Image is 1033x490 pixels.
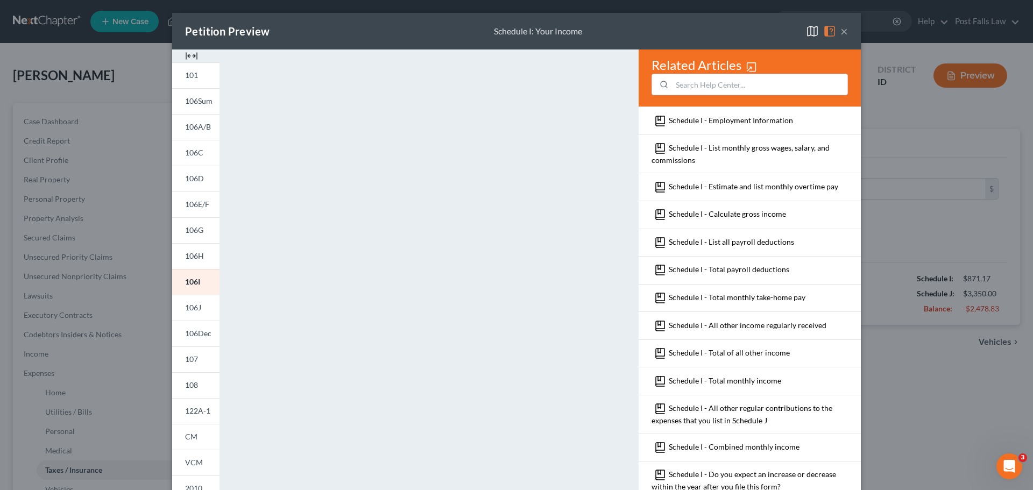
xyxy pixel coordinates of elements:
a: Schedule I - Total monthly take-home pay [669,293,805,302]
a: 101 [172,62,220,88]
img: bookmark-d8b95cddfeeb9dcfe6df95d668e06c3718cdb82610f7277f55f957fa8d06439d.svg [654,319,667,332]
a: Schedule I - Total payroll deductions [669,265,789,274]
div: Schedule I: Your Income [494,25,582,38]
span: 106H [185,251,204,260]
a: CM [172,424,220,450]
img: bookmark-d8b95cddfeeb9dcfe6df95d668e06c3718cdb82610f7277f55f957fa8d06439d.svg [654,181,667,194]
a: Schedule I - List monthly gross wages, salary, and commissions [652,143,830,165]
img: bookmark-d8b95cddfeeb9dcfe6df95d668e06c3718cdb82610f7277f55f957fa8d06439d.svg [654,402,667,415]
a: 106Sum [172,88,220,114]
span: 106A/B [185,122,211,131]
span: 106Dec [185,329,211,338]
a: VCM [172,450,220,475]
a: 106J [172,295,220,321]
a: 122A-1 [172,398,220,424]
a: Schedule I - Employment Information [669,115,793,124]
span: 106J [185,303,201,312]
a: 106H [172,243,220,269]
span: 108 [185,380,198,389]
a: 106D [172,166,220,191]
span: 107 [185,354,198,364]
div: Petition Preview [185,24,270,39]
img: bookmark-d8b95cddfeeb9dcfe6df95d668e06c3718cdb82610f7277f55f957fa8d06439d.svg [654,115,667,127]
div: Related Articles [652,56,848,95]
a: 106Dec [172,321,220,346]
a: Schedule I - All other income regularly received [669,320,826,329]
a: 106I [172,269,220,295]
span: VCM [185,458,203,467]
img: bookmark-d8b95cddfeeb9dcfe6df95d668e06c3718cdb82610f7277f55f957fa8d06439d.svg [654,347,667,360]
img: bookmark-d8b95cddfeeb9dcfe6df95d668e06c3718cdb82610f7277f55f957fa8d06439d.svg [654,142,667,155]
a: Schedule I - Combined monthly income [669,442,799,451]
a: Schedule I - All other regular contributions to the expenses that you list in Schedule J [652,403,832,425]
span: 101 [185,70,198,80]
a: 106C [172,140,220,166]
img: bookmark-d8b95cddfeeb9dcfe6df95d668e06c3718cdb82610f7277f55f957fa8d06439d.svg [654,375,667,388]
a: Schedule I - Calculate gross income [669,209,786,218]
a: 106A/B [172,114,220,140]
a: Schedule I - Estimate and list monthly overtime pay [669,181,838,190]
a: 107 [172,346,220,372]
input: Search Help Center... [672,74,847,95]
a: 106G [172,217,220,243]
img: bookmark-d8b95cddfeeb9dcfe6df95d668e06c3718cdb82610f7277f55f957fa8d06439d.svg [654,236,667,249]
img: bookmark-d8b95cddfeeb9dcfe6df95d668e06c3718cdb82610f7277f55f957fa8d06439d.svg [654,264,667,276]
a: 108 [172,372,220,398]
img: expand-e0f6d898513216a626fdd78e52531dac95497ffd26381d4c15ee2fc46db09dca.svg [185,49,198,62]
span: CM [185,432,197,441]
span: 106D [185,174,204,183]
img: bookmark-d8b95cddfeeb9dcfe6df95d668e06c3718cdb82610f7277f55f957fa8d06439d.svg [654,208,667,221]
a: Schedule I - List all payroll deductions [669,237,794,246]
img: help-929042d80fb46781b6a95ecd2f4ae7e781844f733ab65a105b6463cab7210517.svg [823,25,836,38]
img: white-open-in-window-96adbc8d7110ac3efd87f38b1cbe24e44e48a40d314e387177c9ab275be976ec.svg [746,61,757,73]
a: 106E/F [172,191,220,217]
button: × [840,25,848,38]
iframe: Intercom live chat [996,453,1022,479]
span: 106I [185,277,200,286]
img: bookmark-d8b95cddfeeb9dcfe6df95d668e06c3718cdb82610f7277f55f957fa8d06439d.svg [654,468,667,481]
img: map-close-ec6dd18eec5d97a3e4237cf27bb9247ecfb19e6a7ca4853eab1adfd70aa1fa45.svg [806,25,819,38]
span: 106G [185,225,203,235]
a: Schedule I - Total of all other income [669,348,790,357]
a: Schedule I - Total monthly income [669,375,781,385]
span: 106Sum [185,96,213,105]
span: 3 [1018,453,1027,462]
img: bookmark-d8b95cddfeeb9dcfe6df95d668e06c3718cdb82610f7277f55f957fa8d06439d.svg [654,292,667,304]
span: 106E/F [185,200,209,209]
img: bookmark-d8b95cddfeeb9dcfe6df95d668e06c3718cdb82610f7277f55f957fa8d06439d.svg [654,441,667,454]
span: 106C [185,148,203,157]
span: 122A-1 [185,406,210,415]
